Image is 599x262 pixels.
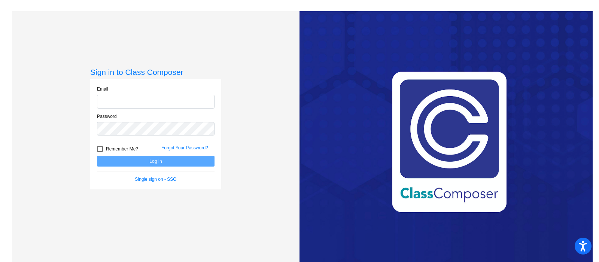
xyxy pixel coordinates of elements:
[97,86,108,92] label: Email
[97,113,117,120] label: Password
[161,145,208,150] a: Forgot Your Password?
[106,144,138,153] span: Remember Me?
[90,67,221,77] h3: Sign in to Class Composer
[135,177,176,182] a: Single sign on - SSO
[97,156,215,167] button: Log In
